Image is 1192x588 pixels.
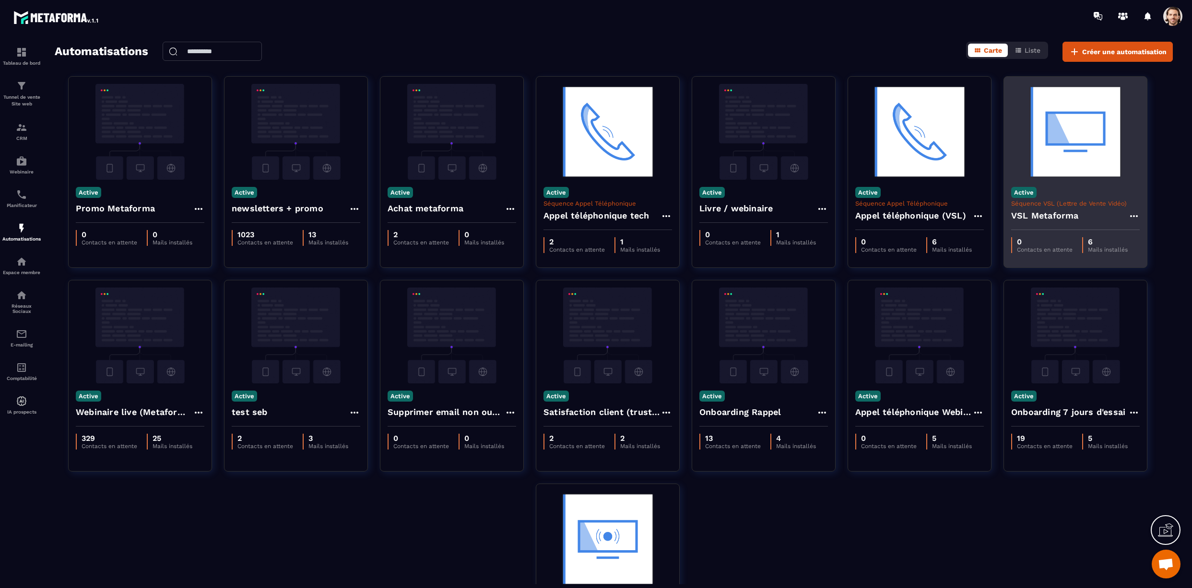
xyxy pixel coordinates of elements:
p: Séquence VSL (Lettre de Vente Vidéo) [1011,200,1140,207]
p: Contacts en attente [82,443,137,450]
p: Contacts en attente [82,239,137,246]
p: Contacts en attente [237,443,293,450]
img: automation-background [232,84,360,180]
p: 25 [153,434,192,443]
p: Active [388,391,413,402]
img: automation-background [855,288,984,383]
h4: test seb [232,405,268,419]
p: CRM [2,136,41,141]
button: Liste [1009,44,1046,57]
h2: Automatisations [55,42,148,62]
p: Active [232,187,257,198]
p: Réseaux Sociaux [2,303,41,314]
p: Mails installés [153,443,192,450]
p: Contacts en attente [1017,443,1073,450]
h4: Satisfaction client (trustpilot) [543,405,661,419]
p: 2 [620,434,660,443]
img: automation-background [543,491,672,587]
h4: Livre / webinaire [699,202,773,215]
p: 1 [620,237,660,246]
p: Active [232,391,257,402]
p: Mails installés [153,239,192,246]
h4: Appel téléphonique (VSL) [855,209,966,222]
p: Séquence Appel Téléphonique [855,200,984,207]
p: Active [388,187,413,198]
img: automation-background [699,84,828,180]
a: automationsautomationsAutomatisations [2,215,41,249]
img: automation-background [76,288,204,383]
a: automationsautomationsWebinaire [2,148,41,182]
p: Mails installés [1088,246,1128,253]
img: automation-background [1011,288,1140,383]
div: Open chat [1152,550,1180,578]
p: 19 [1017,434,1073,443]
p: Contacts en attente [705,443,761,450]
p: E-mailing [2,342,41,347]
p: 0 [464,434,504,443]
p: Planificateur [2,203,41,208]
p: 1023 [237,230,293,239]
p: Contacts en attente [549,246,605,253]
p: Mails installés [464,239,504,246]
p: Contacts en attente [861,246,917,253]
p: Mails installés [464,443,504,450]
a: formationformationTableau de bord [2,39,41,73]
p: 0 [153,230,192,239]
p: Mails installés [932,246,972,253]
p: Contacts en attente [549,443,605,450]
img: automations [16,395,27,407]
p: 329 [82,434,137,443]
h4: Appel téléphonique tech [543,209,649,222]
p: Contacts en attente [1017,246,1073,253]
p: Mails installés [308,239,348,246]
p: 13 [705,434,761,443]
span: Créer une automatisation [1082,47,1167,57]
img: automation-background [232,288,360,383]
p: Séquence Appel Téléphonique [543,200,672,207]
p: Comptabilité [2,376,41,381]
p: Webinaire [2,169,41,174]
p: 13 [308,230,348,239]
p: Mails installés [932,443,972,450]
img: social-network [16,289,27,301]
p: Active [543,187,569,198]
h4: VSL Metaforma [1011,209,1079,222]
a: schedulerschedulerPlanificateur [2,182,41,215]
p: Active [543,391,569,402]
p: 0 [861,237,917,246]
a: emailemailE-mailing [2,321,41,355]
p: 0 [705,230,761,239]
p: 0 [393,434,449,443]
p: Active [699,187,725,198]
img: automation-background [1011,84,1140,180]
img: automation-background [543,288,672,383]
h4: Webinaire live (Metaforma) [76,405,193,419]
p: 2 [393,230,449,239]
p: Active [699,391,725,402]
p: Contacts en attente [705,239,761,246]
p: Active [76,391,101,402]
p: Mails installés [776,443,816,450]
img: scheduler [16,189,27,200]
img: automation-background [699,288,828,383]
p: Mails installés [620,443,660,450]
p: Active [76,187,101,198]
p: Contacts en attente [393,443,449,450]
img: automation-background [388,84,516,180]
p: 2 [549,434,605,443]
img: automations [16,155,27,167]
button: Créer une automatisation [1062,42,1173,62]
h4: Onboarding Rappel [699,405,781,419]
p: 6 [932,237,972,246]
img: automation-background [388,288,516,383]
p: Contacts en attente [393,239,449,246]
p: Tableau de bord [2,60,41,66]
p: IA prospects [2,409,41,415]
p: 2 [237,434,293,443]
h4: Supprimer email non ouvert apres 60 jours [388,405,505,419]
a: accountantaccountantComptabilité [2,355,41,388]
p: Automatisations [2,236,41,242]
img: formation [16,80,27,92]
p: Active [855,391,881,402]
p: Contacts en attente [237,239,293,246]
